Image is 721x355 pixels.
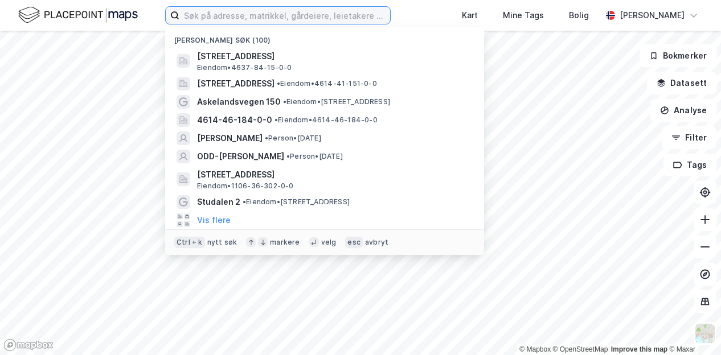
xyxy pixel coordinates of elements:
[197,77,275,90] span: [STREET_ADDRESS]
[321,238,337,247] div: velg
[197,168,470,181] span: [STREET_ADDRESS]
[197,113,272,127] span: 4614-46-184-0-0
[286,152,290,160] span: •
[286,152,343,161] span: Person • [DATE]
[270,238,300,247] div: markere
[243,197,246,206] span: •
[664,300,721,355] div: Kontrollprogram for chat
[620,9,685,22] div: [PERSON_NAME]
[283,97,286,106] span: •
[569,9,589,22] div: Bolig
[462,9,478,22] div: Kart
[197,195,240,209] span: Studalen 2
[283,97,390,106] span: Eiendom • [STREET_ADDRESS]
[197,181,294,191] span: Eiendom • 1106-36-302-0-0
[277,79,280,88] span: •
[197,63,292,72] span: Eiendom • 4637-84-15-0-0
[275,115,378,125] span: Eiendom • 4614-46-184-0-0
[365,238,388,247] div: avbryt
[197,49,470,63] span: [STREET_ADDRESS]
[197,150,284,163] span: ODD-[PERSON_NAME]
[174,237,205,248] div: Ctrl + k
[275,115,278,124] span: •
[503,9,544,22] div: Mine Tags
[207,238,237,247] div: nytt søk
[18,5,138,25] img: logo.f888ab2527a4732fd821a326f86c7f29.svg
[179,7,390,24] input: Søk på adresse, matrikkel, gårdeiere, leietakere eller personer
[165,27,484,47] div: [PERSON_NAME] søk (100)
[265,134,268,142] span: •
[277,79,377,88] span: Eiendom • 4614-41-151-0-0
[197,213,231,227] button: Vis flere
[243,197,350,207] span: Eiendom • [STREET_ADDRESS]
[345,237,363,248] div: esc
[197,95,281,109] span: Askelandsvegen 150
[197,131,263,145] span: [PERSON_NAME]
[664,300,721,355] iframe: Chat Widget
[265,134,321,143] span: Person • [DATE]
